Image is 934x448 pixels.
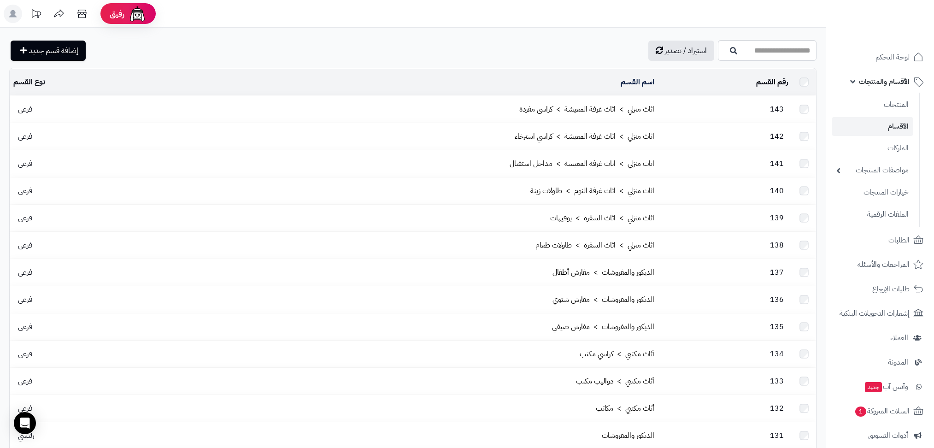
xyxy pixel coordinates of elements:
img: logo-2.png [871,7,925,26]
span: إشعارات التحويلات البنكية [840,307,910,320]
a: المنتجات [832,95,913,115]
span: 142 [765,131,788,142]
a: أثاث مكتبي > كراسي مكتب [580,348,654,360]
span: وآتس آب [864,380,908,393]
span: إضافة قسم جديد [29,45,78,56]
span: 134 [765,348,788,360]
span: 141 [765,158,788,169]
a: أثاث مكتبي > دواليب مكتب [576,376,654,387]
a: طلبات الإرجاع [832,278,928,300]
span: العملاء [890,331,908,344]
span: فرعى [13,321,37,332]
span: طلبات الإرجاع [872,283,910,295]
span: 138 [765,240,788,251]
span: فرعى [13,158,37,169]
a: اسم القسم [621,77,654,88]
a: تحديثات المنصة [24,5,47,25]
a: الملفات الرقمية [832,205,913,224]
a: إضافة قسم جديد [11,41,86,61]
div: Open Intercom Messenger [14,412,36,434]
a: استيراد / تصدير [648,41,714,61]
a: المراجعات والأسئلة [832,253,928,276]
span: جديد [865,382,882,392]
a: السلات المتروكة1 [832,400,928,422]
a: الديكور والمفروشات > مفارش شتوي [552,294,654,305]
a: اثاث منزلي > اثاث غرفة المعيشة > كراسي استرخاء [515,131,654,142]
span: فرعى [13,104,37,115]
a: الطلبات [832,229,928,251]
a: الأقسام [832,117,913,136]
a: أثاث مكتبي > مكاتب [596,403,654,414]
span: فرعى [13,403,37,414]
span: 136 [765,294,788,305]
a: مواصفات المنتجات [832,160,913,180]
span: 131 [765,430,788,441]
span: فرعى [13,185,37,196]
div: رقم القسم [662,77,788,88]
span: 139 [765,212,788,224]
span: 140 [765,185,788,196]
span: السلات المتروكة [854,405,910,418]
span: فرعى [13,131,37,142]
span: 137 [765,267,788,278]
span: فرعى [13,348,37,360]
span: رفيق [110,8,124,19]
span: 132 [765,403,788,414]
span: فرعى [13,376,37,387]
span: رئيسي [13,430,39,441]
span: المراجعات والأسئلة [858,258,910,271]
a: اثاث منزلي > اثاث السفرة > بوفيهات [550,212,654,224]
a: أدوات التسويق [832,424,928,447]
span: لوحة التحكم [875,51,910,64]
span: 1 [855,406,867,417]
a: إشعارات التحويلات البنكية [832,302,928,324]
span: فرعى [13,240,37,251]
td: نوع القسم [10,69,142,95]
a: الديكور والمفروشات > مفارش أطفال [552,267,654,278]
a: وآتس آبجديد [832,376,928,398]
span: الطلبات [888,234,910,247]
span: 143 [765,104,788,115]
span: استيراد / تصدير [665,45,707,56]
a: اثاث منزلي > اثاث السفرة > طاولات طعام [535,240,654,251]
span: الأقسام والمنتجات [859,75,910,88]
span: فرعى [13,267,37,278]
span: 135 [765,321,788,332]
a: الديكور والمفروشات [602,430,654,441]
img: ai-face.png [128,5,147,23]
a: خيارات المنتجات [832,183,913,202]
span: المدونة [888,356,908,369]
a: المدونة [832,351,928,373]
span: فرعى [13,212,37,224]
a: الديكور والمفروشات > مفارش صيفي [552,321,654,332]
span: فرعى [13,294,37,305]
span: 133 [765,376,788,387]
a: اثاث منزلي > اثاث غرفة المعيشة > كراسي مفردة [519,104,654,115]
a: الماركات [832,138,913,158]
a: العملاء [832,327,928,349]
a: لوحة التحكم [832,46,928,68]
a: اثاث منزلي > اثاث غرفة المعيشة > مداخل استقبال [510,158,654,169]
a: اثاث منزلي > اثاث غرفة النوم > طاولات زينة [530,185,654,196]
span: أدوات التسويق [868,429,908,442]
